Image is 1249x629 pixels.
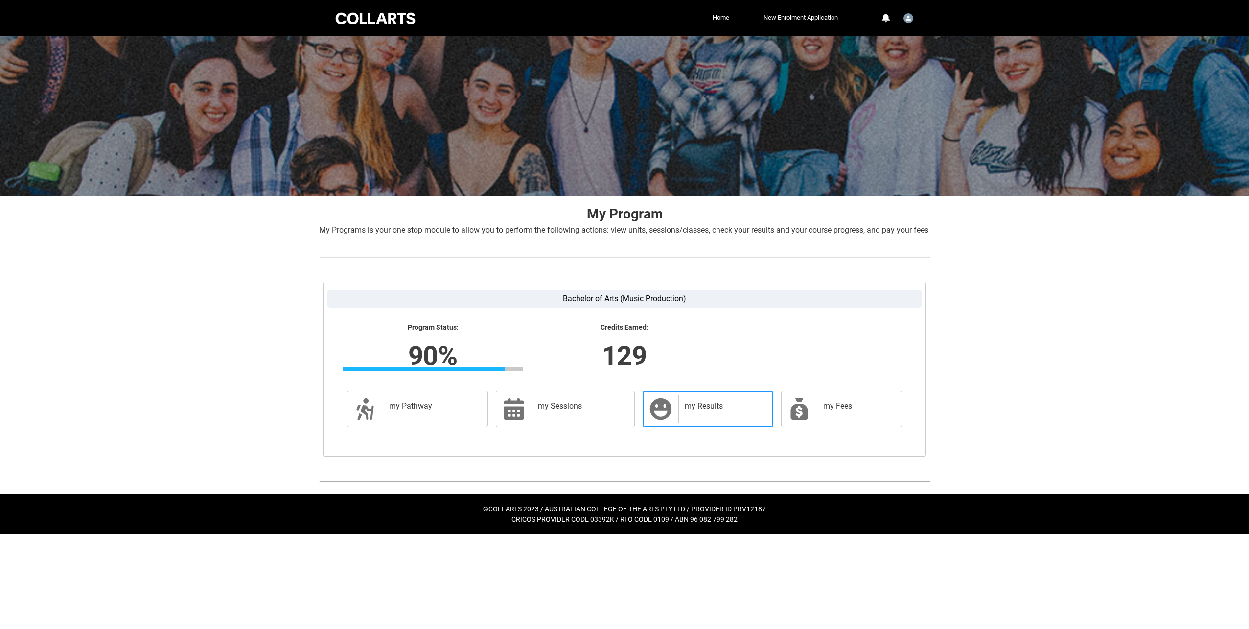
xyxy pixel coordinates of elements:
a: New Enrolment Application [761,10,840,25]
a: my Fees [781,391,902,427]
button: User Profile Student.swijesi.20230079 [901,9,916,25]
img: REDU_GREY_LINE [319,476,930,486]
lightning-formatted-text: Program Status: [343,323,523,332]
lightning-formatted-number: 129 [472,336,777,376]
span: Description of icon when needed [353,397,377,421]
lightning-formatted-text: Credits Earned: [534,323,714,332]
span: My Payments [787,397,811,421]
h2: my Results [685,401,763,411]
strong: My Program [587,206,663,222]
label: Bachelor of Arts (Music Production) [327,290,922,308]
h2: my Sessions [538,401,624,411]
img: Student.swijesi.20230079 [903,13,913,23]
span: My Programs is your one stop module to allow you to perform the following actions: view units, se... [319,225,928,235]
div: Progress Bar [343,367,523,371]
a: Home [710,10,732,25]
a: my Results [643,391,773,427]
h2: my Fees [823,401,892,411]
img: REDU_GREY_LINE [319,252,930,262]
lightning-formatted-number: 90% [280,336,585,376]
a: my Sessions [496,391,635,427]
h2: my Pathway [389,401,478,411]
a: my Pathway [347,391,488,427]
